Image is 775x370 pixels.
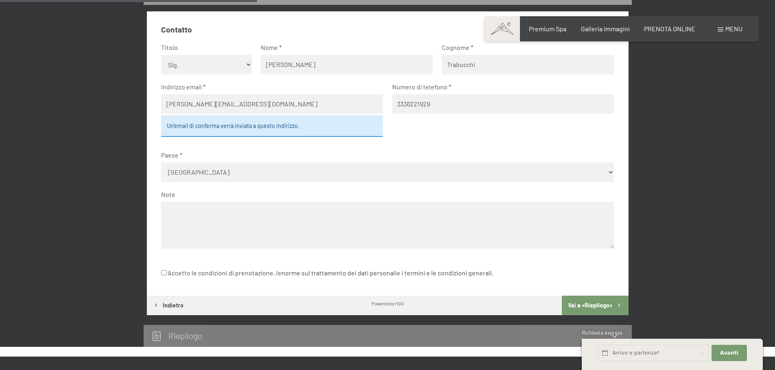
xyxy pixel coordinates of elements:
[161,43,245,52] label: Titolo
[161,265,493,281] label: Accetto le condizioni di prenotazione, le e i .
[161,94,383,114] input: Attenzione agli errori di battitura
[161,190,607,199] label: Note
[168,331,202,341] h2: Riepilogo
[712,345,747,361] button: Avanti
[581,25,630,32] a: Galleria immagini
[392,82,607,91] label: Numero di telefono
[582,329,622,336] span: Richiesta express
[720,349,738,357] span: Avanti
[161,82,376,91] label: Indirizzo email
[562,296,628,315] button: Vai a «Riepilogo»
[725,25,742,32] span: Menu
[161,270,166,275] input: Accetto le condizioni di prenotazione, lenorme sul trattamento dei dati personalie i termini e le...
[644,25,695,32] a: PRENOTA ONLINE
[404,269,492,277] a: termini e le condizioni generali
[161,24,192,35] legend: Contatto
[161,151,607,160] label: Paese
[371,300,404,307] div: Powered by HGV
[161,115,383,136] div: Un’email di conferma verrà inviata a questo indirizzo.
[282,269,397,277] a: norme sul trattamento dei dati personali
[261,43,426,52] label: Nome
[147,296,190,315] button: Indietro
[529,25,566,32] a: Premium Spa
[442,43,607,52] label: Cognome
